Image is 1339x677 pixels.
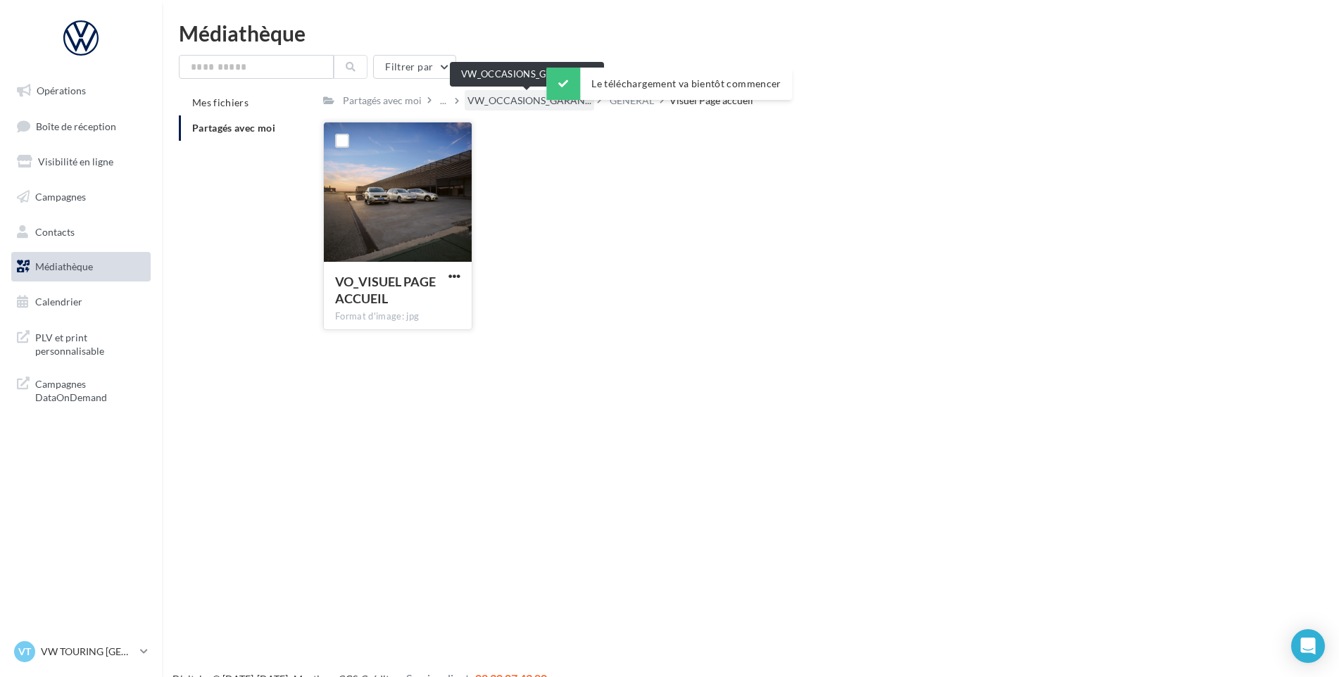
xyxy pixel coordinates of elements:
[192,122,275,134] span: Partagés avec moi
[343,94,422,108] div: Partagés avec moi
[36,120,116,132] span: Boîte de réception
[11,638,151,665] a: VT VW TOURING [GEOGRAPHIC_DATA]
[179,23,1322,44] div: Médiathèque
[437,91,449,110] div: ...
[38,156,113,167] span: Visibilité en ligne
[18,645,31,659] span: VT
[467,94,591,108] span: VW_OCCASIONS_GARAN...
[8,182,153,212] a: Campagnes
[8,252,153,281] a: Médiathèque
[8,322,153,364] a: PLV et print personnalisable
[373,55,456,79] button: Filtrer par
[35,191,86,203] span: Campagnes
[8,147,153,177] a: Visibilité en ligne
[35,374,145,405] span: Campagnes DataOnDemand
[8,111,153,141] a: Boîte de réception
[8,369,153,410] a: Campagnes DataOnDemand
[8,76,153,106] a: Opérations
[192,96,249,108] span: Mes fichiers
[8,287,153,317] a: Calendrier
[450,62,604,87] div: VW_OCCASIONS_GARANTIES
[8,217,153,247] a: Contacts
[35,225,75,237] span: Contacts
[35,296,82,308] span: Calendrier
[37,84,86,96] span: Opérations
[1291,629,1325,663] div: Open Intercom Messenger
[41,645,134,659] p: VW TOURING [GEOGRAPHIC_DATA]
[35,328,145,358] span: PLV et print personnalisable
[35,260,93,272] span: Médiathèque
[546,68,792,100] div: Le téléchargement va bientôt commencer
[335,274,436,306] span: VO_VISUEL PAGE ACCUEIL
[335,310,460,323] div: Format d'image: jpg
